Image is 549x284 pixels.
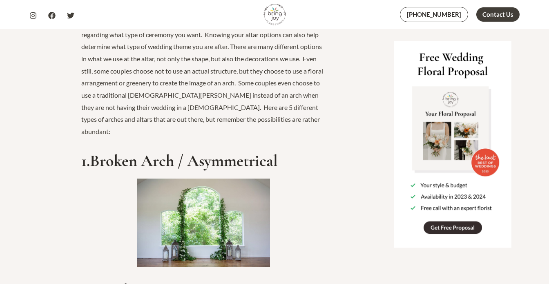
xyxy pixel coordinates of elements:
a: [PHONE_NUMBER] [400,7,468,22]
a: Facebook [48,12,56,19]
img: Bring Joy [263,3,286,26]
h2: 1. [81,151,326,170]
strong: Broken Arch / Asymmetrical [90,151,278,170]
a: Contact Us [476,7,520,22]
a: Instagram [29,12,37,19]
p: [DATE], knowing what arch/alter options are out there can help make a decision regarding what typ... [81,16,326,138]
a: Twitter [67,12,74,19]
